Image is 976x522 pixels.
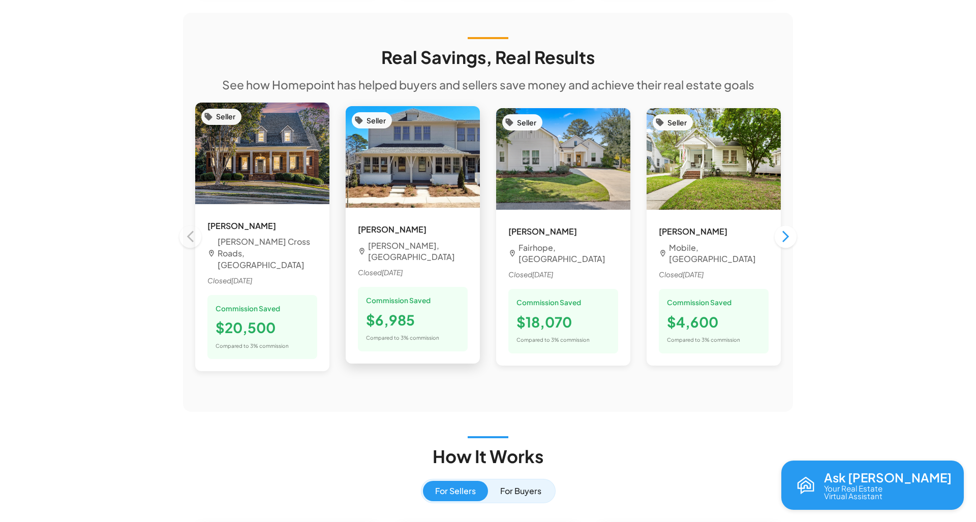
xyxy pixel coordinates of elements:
h6: [PERSON_NAME] [508,225,618,238]
h5: $20,500 [216,318,309,337]
span: Compared to 3% commission [516,337,590,343]
h6: [PERSON_NAME] [358,223,468,236]
img: Property in Fairhope, AL [496,108,630,210]
p: [PERSON_NAME] Cross Roads, [GEOGRAPHIC_DATA] [218,236,317,271]
h5: $18,070 [516,313,610,332]
h3: How It Works [433,446,543,467]
span: Seller [360,115,392,126]
span: Compared to 3% commission [216,343,289,349]
p: Ask [PERSON_NAME] [824,471,952,484]
span: Seller [210,111,241,122]
p: [PERSON_NAME], [GEOGRAPHIC_DATA] [368,240,468,264]
h6: [PERSON_NAME] [207,219,317,232]
div: How it works view [421,479,556,503]
button: For Buyers [488,481,554,501]
span: Commission Saved [216,303,280,315]
span: Seller [511,117,542,128]
h5: $6,985 [366,311,460,330]
span: Seller [661,117,693,128]
h5: $4,600 [667,313,760,332]
span: Commission Saved [516,297,581,309]
span: Closed [DATE] [508,269,618,281]
button: For Sellers [423,481,488,501]
h6: [PERSON_NAME] [659,225,769,238]
span: Compared to 3% commission [667,337,740,343]
span: Closed [DATE] [207,275,317,287]
span: Commission Saved [667,297,731,309]
h3: Real Savings, Real Results [381,47,595,68]
img: Property in Mobile, AL [647,108,781,210]
button: Open chat with Reva [781,461,964,510]
img: Property in Hoover, AL [346,106,480,208]
h6: See how Homepoint has helped buyers and sellers save money and achieve their real estate goals [222,76,754,94]
p: Your Real Estate Virtual Assistant [824,484,882,500]
span: Closed [DATE] [659,269,769,281]
p: Mobile, [GEOGRAPHIC_DATA] [669,242,769,266]
p: Fairhope, [GEOGRAPHIC_DATA] [518,242,618,266]
span: Commission Saved [366,295,431,307]
span: Compared to 3% commission [366,335,439,341]
img: Property in Owens Cross Roads, AL [195,103,329,204]
span: Closed [DATE] [358,267,468,279]
img: Reva [794,473,818,498]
